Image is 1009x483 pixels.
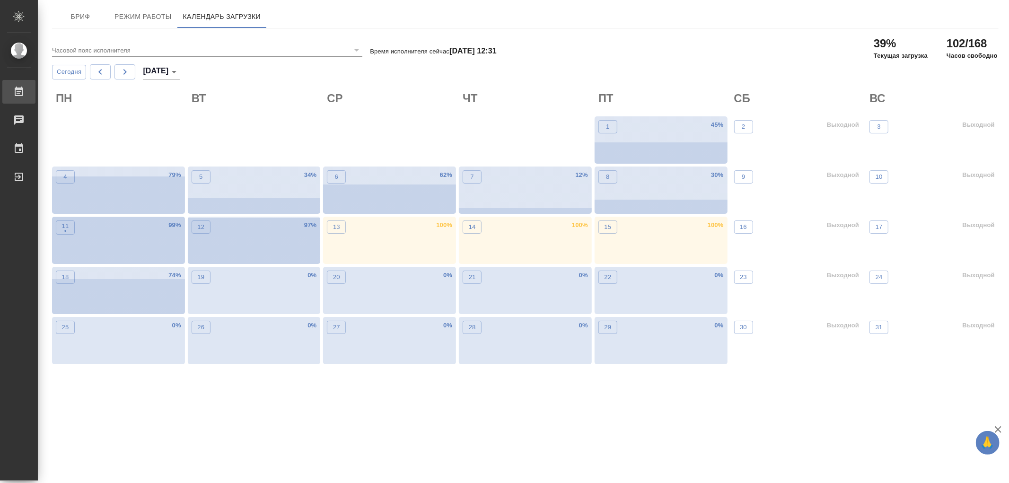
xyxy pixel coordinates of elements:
p: 0 % [714,271,723,280]
button: 3 [869,120,888,133]
button: 8 [598,170,617,184]
p: 0 % [307,271,316,280]
p: Время исполнителя сейчас [370,48,497,55]
button: 26 [192,321,211,334]
button: 9 [734,170,753,184]
p: Выходной [827,220,859,230]
p: 10 [876,172,883,182]
p: 1 [606,122,609,132]
button: 5 [192,170,211,184]
button: 10 [869,170,888,184]
button: 11• [56,220,75,235]
p: 11 [62,221,69,231]
button: 18 [56,271,75,284]
p: 4 [63,172,67,182]
p: 30 % [711,170,723,180]
p: 29 [604,323,611,332]
p: 3 [877,122,881,132]
p: 18 [62,272,69,282]
p: 20 [333,272,340,282]
p: 27 [333,323,340,332]
p: 62 % [440,170,452,180]
button: 12 [192,220,211,234]
h2: ПТ [598,91,728,106]
p: 26 [197,323,204,332]
p: 14 [469,222,476,232]
p: 19 [197,272,204,282]
p: 23 [740,272,747,282]
p: Выходной [963,321,995,330]
button: 22 [598,271,617,284]
p: 6 [335,172,338,182]
button: 2 [734,120,753,133]
button: 29 [598,321,617,334]
span: Бриф [58,11,103,23]
p: 100 % [572,220,588,230]
button: 16 [734,220,753,234]
h2: СБ [734,91,863,106]
h2: ВС [869,91,999,106]
p: 99 % [168,220,181,230]
p: 12 [197,222,204,232]
p: 2 [742,122,745,132]
p: 13 [333,222,340,232]
button: 7 [463,170,482,184]
p: Текущая загрузка [874,51,928,61]
p: 34 % [304,170,316,180]
button: 31 [869,321,888,334]
h2: ЧТ [463,91,592,106]
p: Выходной [963,170,995,180]
p: 9 [742,172,745,182]
p: 8 [606,172,609,182]
p: 0 % [579,321,588,330]
h2: СР [327,91,456,106]
span: 🙏 [980,433,996,453]
p: 30 [740,323,747,332]
p: 5 [199,172,202,182]
span: Режим работы [114,11,172,23]
p: 24 [876,272,883,282]
p: 97 % [304,220,316,230]
span: Сегодня [57,67,81,78]
p: Выходной [827,321,859,330]
p: Выходной [827,120,859,130]
h2: 102/168 [947,36,998,51]
button: 🙏 [976,431,1000,455]
h2: ПН [56,91,185,106]
p: Выходной [827,271,859,280]
p: 25 [62,323,69,332]
span: Календарь загрузки [183,11,261,23]
p: 0 % [443,271,452,280]
p: 7 [470,172,474,182]
p: 0 % [172,321,181,330]
button: 19 [192,271,211,284]
p: 0 % [714,321,723,330]
button: 6 [327,170,346,184]
p: 21 [469,272,476,282]
p: Выходной [963,120,995,130]
button: 21 [463,271,482,284]
p: 16 [740,222,747,232]
button: 4 [56,170,75,184]
p: Выходной [963,220,995,230]
p: Выходной [827,170,859,180]
h2: ВТ [192,91,321,106]
p: 100 % [436,220,452,230]
button: 25 [56,321,75,334]
button: 14 [463,220,482,234]
button: 17 [869,220,888,234]
p: 31 [876,323,883,332]
p: 22 [604,272,611,282]
p: 79 % [168,170,181,180]
p: Выходной [963,271,995,280]
p: 100 % [708,220,724,230]
button: 27 [327,321,346,334]
h4: [DATE] 12:31 [449,47,497,55]
button: 15 [598,220,617,234]
p: 0 % [307,321,316,330]
p: 0 % [579,271,588,280]
div: [DATE] [143,64,180,79]
p: 45 % [711,120,723,130]
p: 17 [876,222,883,232]
p: Часов свободно [947,51,998,61]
